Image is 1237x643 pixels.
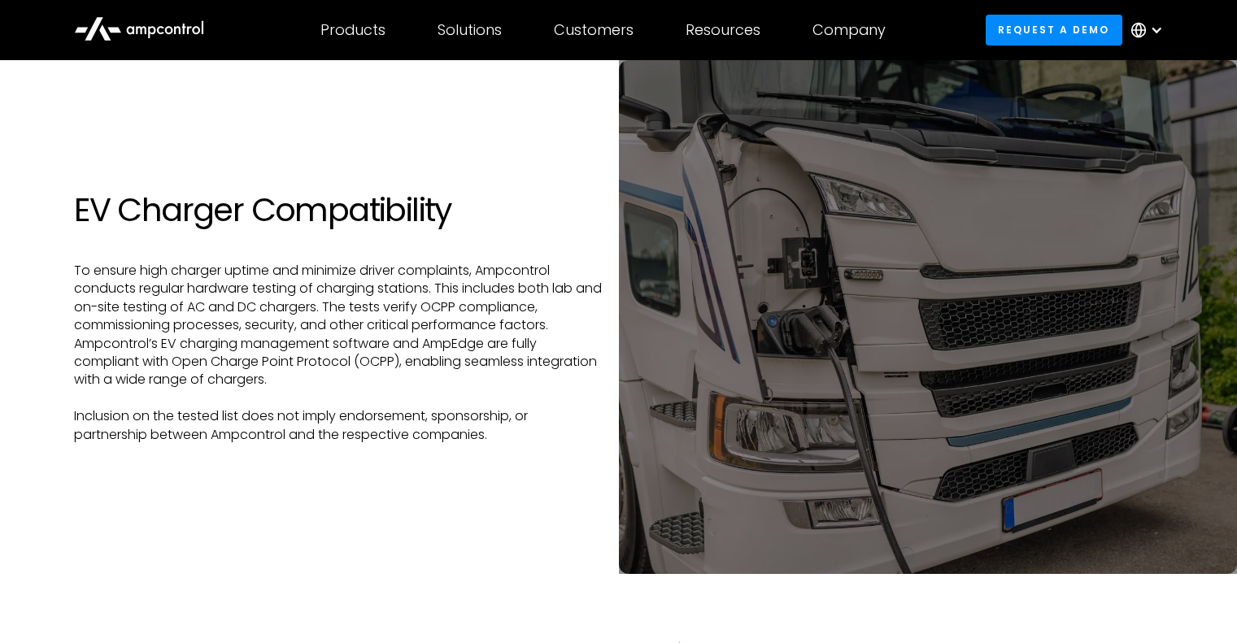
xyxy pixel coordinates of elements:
[74,190,602,229] h1: EV Charger Compatibility
[812,21,886,39] div: Company
[554,21,634,39] div: Customers
[438,21,502,39] div: Solutions
[320,21,385,39] div: Products
[686,21,760,39] div: Resources
[74,262,602,444] p: To ensure high charger uptime and minimize driver complaints, Ampcontrol conducts regular hardwar...
[986,15,1122,45] a: Request a demo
